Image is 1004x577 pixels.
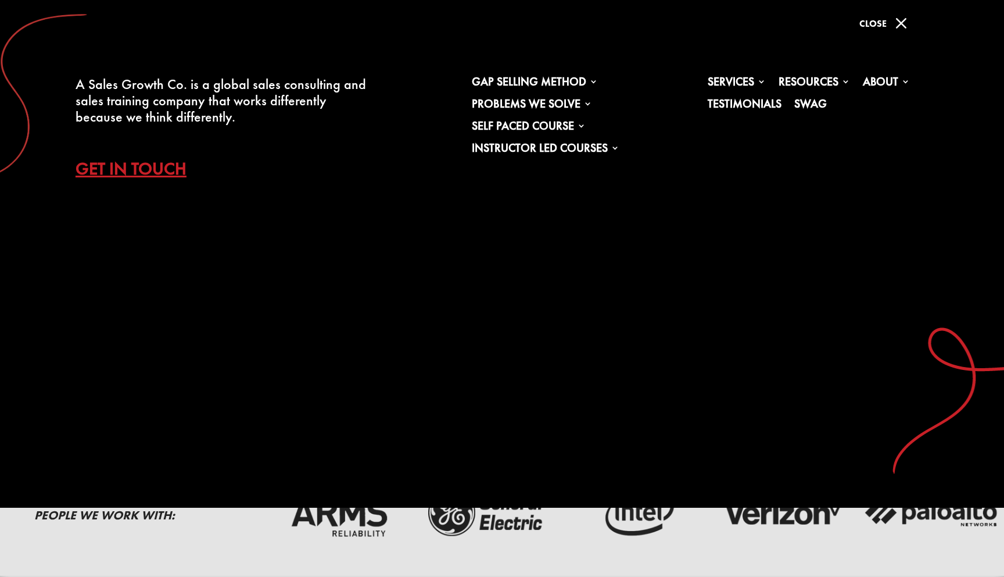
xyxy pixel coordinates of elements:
a: Instructor Led Courses [472,141,619,159]
div: A Sales Growth Co. is a global sales consulting and sales training company that works differently... [76,76,373,125]
a: Resources [779,75,850,92]
a: Gap Selling Method [472,75,598,92]
img: arms-reliability-logo-dark [271,486,407,540]
a: Problems We Solve [472,97,592,115]
a: Swag [794,97,827,115]
img: ge-logo-dark [419,486,555,540]
img: verizon-logo-dark [715,486,852,540]
a: Self Paced Course [472,119,586,137]
span: Close [859,17,887,30]
img: palato-networks-logo-dark [863,486,1000,540]
a: Services [708,75,766,92]
a: About [863,75,910,92]
span: M [890,12,913,35]
a: Testimonials [708,97,781,115]
a: Get In Touch [76,148,204,189]
img: intel-logo-dark [567,486,704,540]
